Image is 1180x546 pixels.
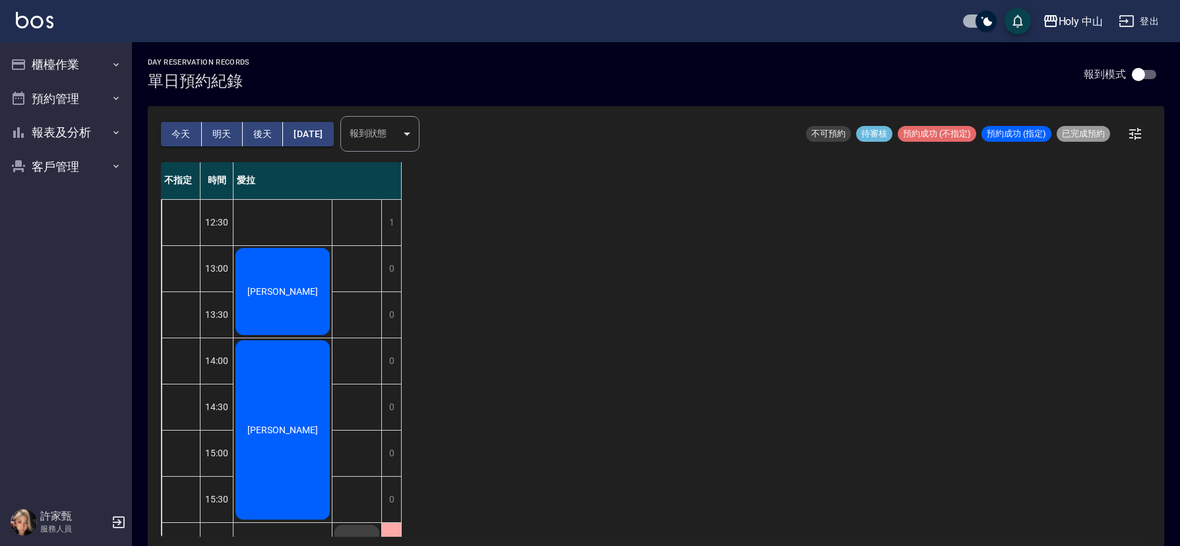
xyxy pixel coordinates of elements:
[806,128,851,140] span: 不可預約
[201,291,233,338] div: 13:30
[1084,67,1126,81] p: 報到模式
[856,128,892,140] span: 待審核
[1005,8,1031,34] button: save
[5,47,127,82] button: 櫃檯作業
[40,523,108,535] p: 服務人員
[381,338,401,384] div: 0
[245,286,321,297] span: [PERSON_NAME]
[5,150,127,184] button: 客戶管理
[40,510,108,523] h5: 許家甄
[201,245,233,291] div: 13:00
[233,162,402,199] div: 愛拉
[148,72,250,90] h3: 單日預約紀錄
[1038,8,1109,35] button: Holy 中山
[1057,128,1110,140] span: 已完成預約
[381,477,401,522] div: 0
[5,82,127,116] button: 預約管理
[981,128,1051,140] span: 預約成功 (指定)
[381,246,401,291] div: 0
[201,162,233,199] div: 時間
[201,384,233,430] div: 14:30
[1113,9,1164,34] button: 登出
[1059,13,1103,30] div: Holy 中山
[381,200,401,245] div: 1
[381,292,401,338] div: 0
[161,122,202,146] button: 今天
[201,430,233,476] div: 15:00
[381,431,401,476] div: 0
[201,476,233,522] div: 15:30
[148,58,250,67] h2: day Reservation records
[11,509,37,535] img: Person
[201,338,233,384] div: 14:00
[5,115,127,150] button: 報表及分析
[161,162,201,199] div: 不指定
[243,122,284,146] button: 後天
[283,122,333,146] button: [DATE]
[201,199,233,245] div: 12:30
[381,384,401,430] div: 0
[245,425,321,435] span: [PERSON_NAME]
[16,12,53,28] img: Logo
[202,122,243,146] button: 明天
[898,128,976,140] span: 預約成功 (不指定)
